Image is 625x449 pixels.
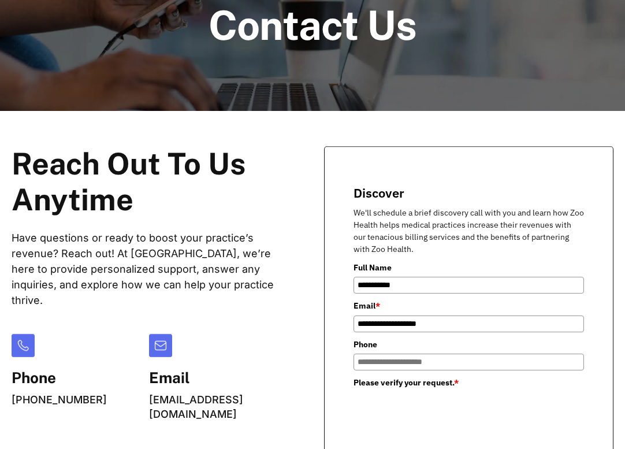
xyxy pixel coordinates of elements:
[354,376,584,389] label: Please verify your request.
[149,369,277,387] h5: Email
[354,261,584,274] label: Full Name
[12,230,278,308] p: Have questions or ready to boost your practice’s revenue? Reach out! At [GEOGRAPHIC_DATA], we’re ...
[12,394,107,406] a: [PHONE_NUMBER]
[209,3,416,47] h1: Contact Us
[354,392,529,437] iframe: reCAPTCHA
[12,146,278,218] h2: Reach Out To Us Anytime
[354,207,584,255] p: We'll schedule a brief discovery call with you and learn how Zoo Health helps medical practices i...
[354,299,584,312] label: Email
[354,184,584,201] title: Discover
[12,369,107,387] h5: Phone
[149,394,243,420] a: [EMAIL_ADDRESS][DOMAIN_NAME]
[354,338,584,351] label: Phone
